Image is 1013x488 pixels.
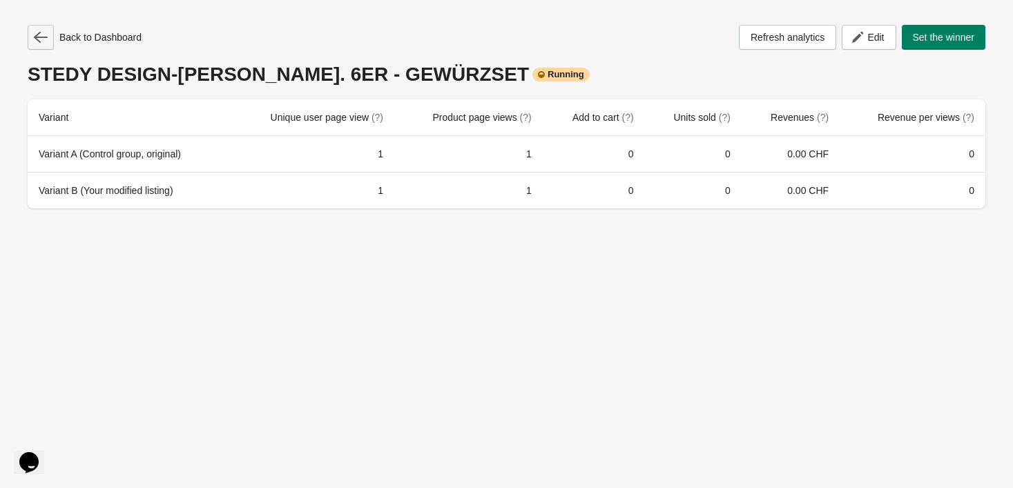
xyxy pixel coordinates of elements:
[433,112,532,123] span: Product page views
[742,172,840,208] td: 0.00 CHF
[622,112,634,123] span: (?)
[817,112,829,123] span: (?)
[878,112,974,123] span: Revenue per views
[673,112,730,123] span: Units sold
[28,64,985,86] div: STEDY DESIGN-[PERSON_NAME]. 6ER - GEWÜRZSET
[271,112,383,123] span: Unique user page view
[902,25,986,50] button: Set the winner
[372,112,383,123] span: (?)
[867,32,884,43] span: Edit
[28,25,142,50] div: Back to Dashboard
[840,172,985,208] td: 0
[842,25,896,50] button: Edit
[543,172,645,208] td: 0
[742,136,840,172] td: 0.00 CHF
[39,184,218,197] div: Variant B (Your modified listing)
[532,68,590,81] div: Running
[39,147,218,161] div: Variant A (Control group, original)
[394,136,543,172] td: 1
[771,112,829,123] span: Revenues
[719,112,731,123] span: (?)
[572,112,634,123] span: Add to cart
[14,433,58,474] iframe: chat widget
[963,112,974,123] span: (?)
[543,136,645,172] td: 0
[751,32,824,43] span: Refresh analytics
[520,112,532,123] span: (?)
[913,32,975,43] span: Set the winner
[229,136,394,172] td: 1
[739,25,836,50] button: Refresh analytics
[28,99,229,136] th: Variant
[394,172,543,208] td: 1
[645,172,742,208] td: 0
[229,172,394,208] td: 1
[840,136,985,172] td: 0
[645,136,742,172] td: 0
